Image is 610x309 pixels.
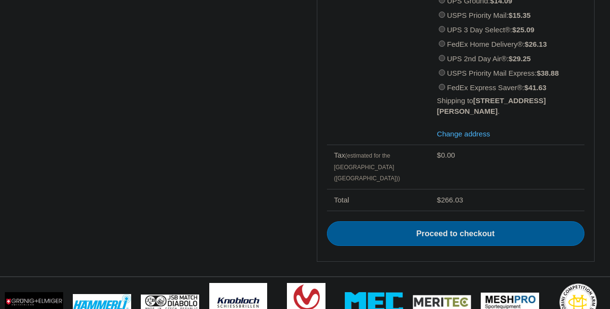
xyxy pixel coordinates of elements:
[437,151,455,159] bdi: 0.00
[447,40,547,48] label: FedEx Home Delivery®:
[327,221,584,246] a: Proceed to checkout
[447,26,534,34] label: UPS 3 Day Select®:
[447,54,531,63] label: UPS 2nd Day Air®:
[509,54,531,63] bdi: 29.25
[525,40,547,48] bdi: 26.13
[447,83,546,92] label: FedEx Express Saver®:
[437,196,441,204] span: $
[524,83,546,92] bdi: 41.63
[447,11,530,19] label: USPS Priority Mail:
[512,26,534,34] bdi: 25.09
[327,189,430,211] th: Total
[509,54,513,63] span: $
[437,151,441,159] span: $
[524,83,528,92] span: $
[437,95,577,117] p: Shipping to .
[537,69,559,77] bdi: 38.88
[334,152,400,182] small: (estimated for the [GEOGRAPHIC_DATA] ([GEOGRAPHIC_DATA]))
[447,69,559,77] label: USPS Priority Mail Express:
[509,11,531,19] bdi: 15.35
[537,69,541,77] span: $
[437,130,490,138] a: Change address
[437,96,546,116] strong: [STREET_ADDRESS][PERSON_NAME]
[327,145,430,189] th: Tax
[525,40,529,48] span: $
[437,196,463,204] bdi: 266.03
[509,11,513,19] span: $
[512,26,516,34] span: $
